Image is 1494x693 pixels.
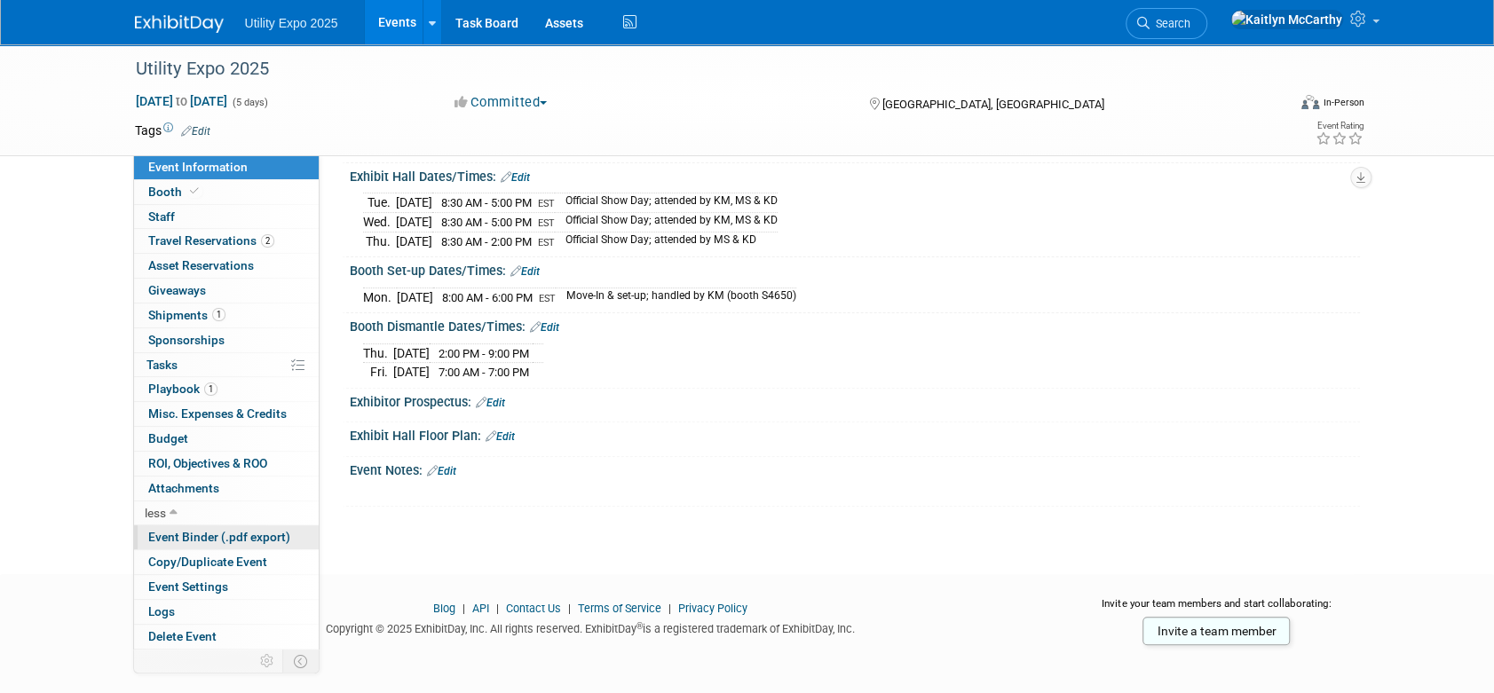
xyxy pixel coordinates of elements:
div: Booth Dismantle Dates/Times: [350,313,1360,336]
div: Exhibit Hall Floor Plan: [350,422,1360,445]
a: Playbook1 [134,377,319,401]
div: Event Rating [1315,122,1363,130]
div: In-Person [1322,96,1364,109]
span: Delete Event [148,629,217,643]
span: Logs [148,604,175,618]
span: 8:00 AM - 6:00 PM [442,291,533,304]
td: Official Show Day; attended by KM, MS & KD [555,213,778,232]
span: 1 [212,308,225,321]
div: Exhibit Hall Dates/Times: [350,163,1360,186]
a: Booth [134,180,319,204]
span: ROI, Objectives & ROO [148,456,267,470]
a: Travel Reservations2 [134,229,319,253]
td: Tue. [363,193,396,213]
a: Contact Us [506,602,561,615]
span: 8:30 AM - 5:00 PM [441,216,532,229]
span: Utility Expo 2025 [245,16,338,30]
a: Edit [181,125,210,138]
span: EST [539,293,556,304]
a: Terms of Service [578,602,661,615]
a: Event Settings [134,575,319,599]
a: Edit [486,430,515,443]
button: Committed [448,93,554,112]
span: Shipments [148,308,225,322]
td: Toggle Event Tabs [282,650,319,673]
span: 8:30 AM - 2:00 PM [441,235,532,248]
td: Fri. [363,363,393,382]
a: Shipments1 [134,303,319,327]
a: Edit [476,397,505,409]
span: 2 [261,234,274,248]
div: Event Format [1182,92,1364,119]
span: Copy/Duplicate Event [148,555,267,569]
span: Budget [148,431,188,445]
span: Search [1150,17,1190,30]
span: 7:00 AM - 7:00 PM [439,366,529,379]
span: [DATE] [DATE] [135,93,228,109]
td: [DATE] [393,343,430,363]
div: Booth Set-up Dates/Times: [350,257,1360,280]
a: Tasks [134,353,319,377]
a: ROI, Objectives & ROO [134,452,319,476]
span: Attachments [148,481,219,495]
a: Asset Reservations [134,254,319,278]
img: Format-Inperson.png [1301,95,1319,109]
span: | [664,602,676,615]
a: Logs [134,600,319,624]
div: Utility Expo 2025 [130,53,1260,85]
a: Staff [134,205,319,229]
a: Misc. Expenses & Credits [134,402,319,426]
td: [DATE] [393,363,430,382]
img: ExhibitDay [135,15,224,33]
td: Mon. [363,287,397,306]
span: Sponsorships [148,333,225,347]
span: Giveaways [148,283,206,297]
td: [DATE] [397,287,433,306]
td: [DATE] [396,213,432,232]
a: Edit [501,171,530,184]
div: Copyright © 2025 ExhibitDay, Inc. All rights reserved. ExhibitDay is a registered trademark of Ex... [135,617,1047,637]
a: Search [1126,8,1207,39]
span: Asset Reservations [148,258,254,272]
span: less [145,506,166,520]
span: Event Settings [148,579,228,594]
img: Kaitlyn McCarthy [1230,10,1343,29]
span: 2:00 PM - 9:00 PM [439,347,529,360]
a: Giveaways [134,279,319,303]
a: Delete Event [134,625,319,649]
span: | [492,602,503,615]
span: to [173,94,190,108]
span: 1 [204,382,217,396]
span: EST [538,237,555,248]
a: Budget [134,427,319,451]
td: [DATE] [396,232,432,250]
a: Invite a team member [1142,617,1290,645]
span: Staff [148,209,175,224]
span: EST [538,217,555,229]
span: | [564,602,575,615]
a: Edit [510,265,540,278]
span: Event Information [148,160,248,174]
a: Copy/Duplicate Event [134,550,319,574]
td: Official Show Day; attended by KM, MS & KD [555,193,778,213]
a: API [472,602,489,615]
span: Event Binder (.pdf export) [148,530,290,544]
a: Sponsorships [134,328,319,352]
td: Wed. [363,213,396,232]
span: Booth [148,185,202,199]
span: Misc. Expenses & Credits [148,406,287,421]
td: [DATE] [396,193,432,213]
a: Blog [433,602,455,615]
td: Personalize Event Tab Strip [252,650,283,673]
span: (5 days) [231,97,268,108]
td: Official Show Day; attended by MS & KD [555,232,778,250]
td: Move-In & set-up; handled by KM (booth S4650) [556,287,796,306]
a: Privacy Policy [678,602,747,615]
div: Invite your team members and start collaborating: [1073,596,1360,623]
td: Thu. [363,232,396,250]
a: Event Binder (.pdf export) [134,525,319,549]
a: Attachments [134,476,319,500]
sup: ® [636,621,643,631]
span: Tasks [146,358,178,372]
a: less [134,501,319,525]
